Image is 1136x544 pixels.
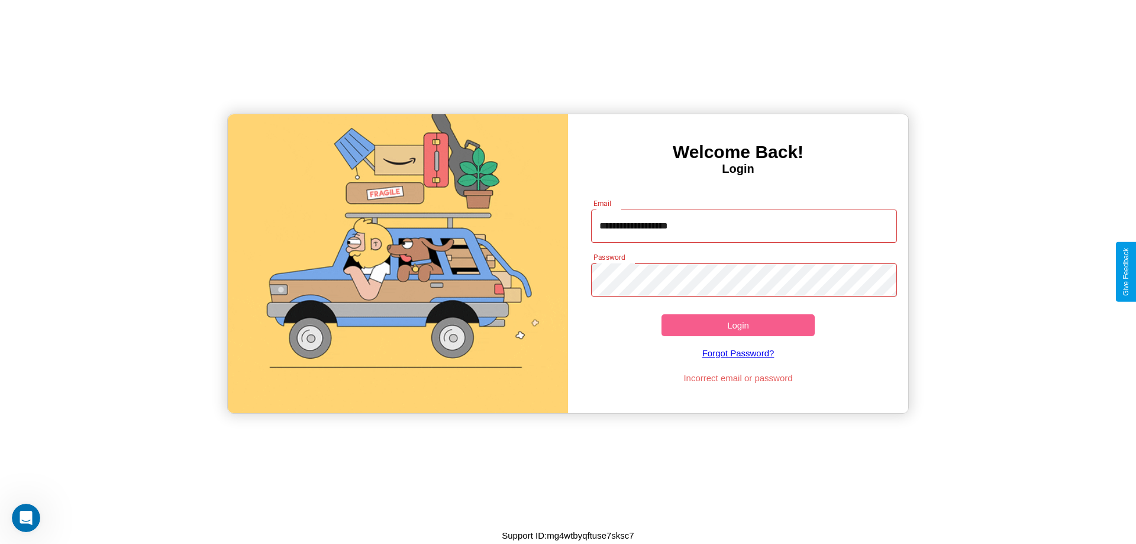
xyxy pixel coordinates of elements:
p: Incorrect email or password [585,370,892,386]
button: Login [661,314,815,336]
h4: Login [568,162,908,176]
h3: Welcome Back! [568,142,908,162]
a: Forgot Password? [585,336,892,370]
img: gif [228,114,568,413]
iframe: Intercom live chat [12,504,40,532]
label: Password [593,252,625,262]
label: Email [593,198,612,208]
p: Support ID: mg4wtbyqftuse7sksc7 [502,527,634,543]
div: Give Feedback [1122,248,1130,296]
